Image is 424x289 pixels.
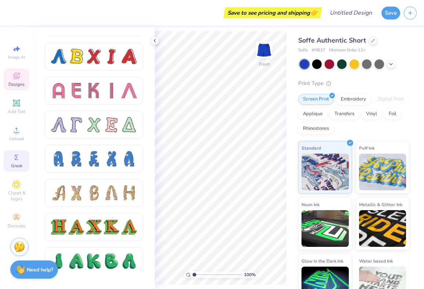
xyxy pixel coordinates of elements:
div: Screen Print [298,94,334,105]
div: Transfers [330,109,359,120]
div: Save to see pricing and shipping [225,7,320,18]
img: Neon Ink [301,210,349,247]
span: 100 % [244,271,256,278]
img: Puff Ink [359,154,406,190]
div: Print Type [298,79,409,88]
strong: Need help? [27,266,53,273]
span: Water based Ink [359,257,393,265]
img: Metallic & Glitter Ink [359,210,406,247]
input: Untitled Design [324,6,378,20]
span: Clipart & logos [4,190,29,202]
span: Designs [8,81,25,87]
img: Front [257,43,271,57]
div: Front [259,61,270,67]
div: Rhinestones [298,123,334,134]
span: Minimum Order: 12 + [329,47,366,54]
span: Neon Ink [301,201,319,208]
button: Save [381,7,400,19]
div: Embroidery [336,94,371,105]
span: Soffe Authentic Short [298,36,366,45]
div: Digital Print [373,94,409,105]
span: Soffe [298,47,308,54]
span: Image AI [8,54,25,60]
span: Upload [9,136,24,142]
div: Vinyl [361,109,382,120]
span: Decorate [8,223,25,229]
div: Foil [384,109,401,120]
span: # M037 [312,47,325,54]
span: Glow in the Dark Ink [301,257,343,265]
span: Greek [11,163,22,169]
span: Add Text [8,109,25,114]
span: 👉 [310,8,318,17]
span: Puff Ink [359,144,374,152]
img: Standard [301,154,349,190]
span: Metallic & Glitter Ink [359,201,402,208]
div: Applique [298,109,328,120]
span: Standard [301,144,321,152]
